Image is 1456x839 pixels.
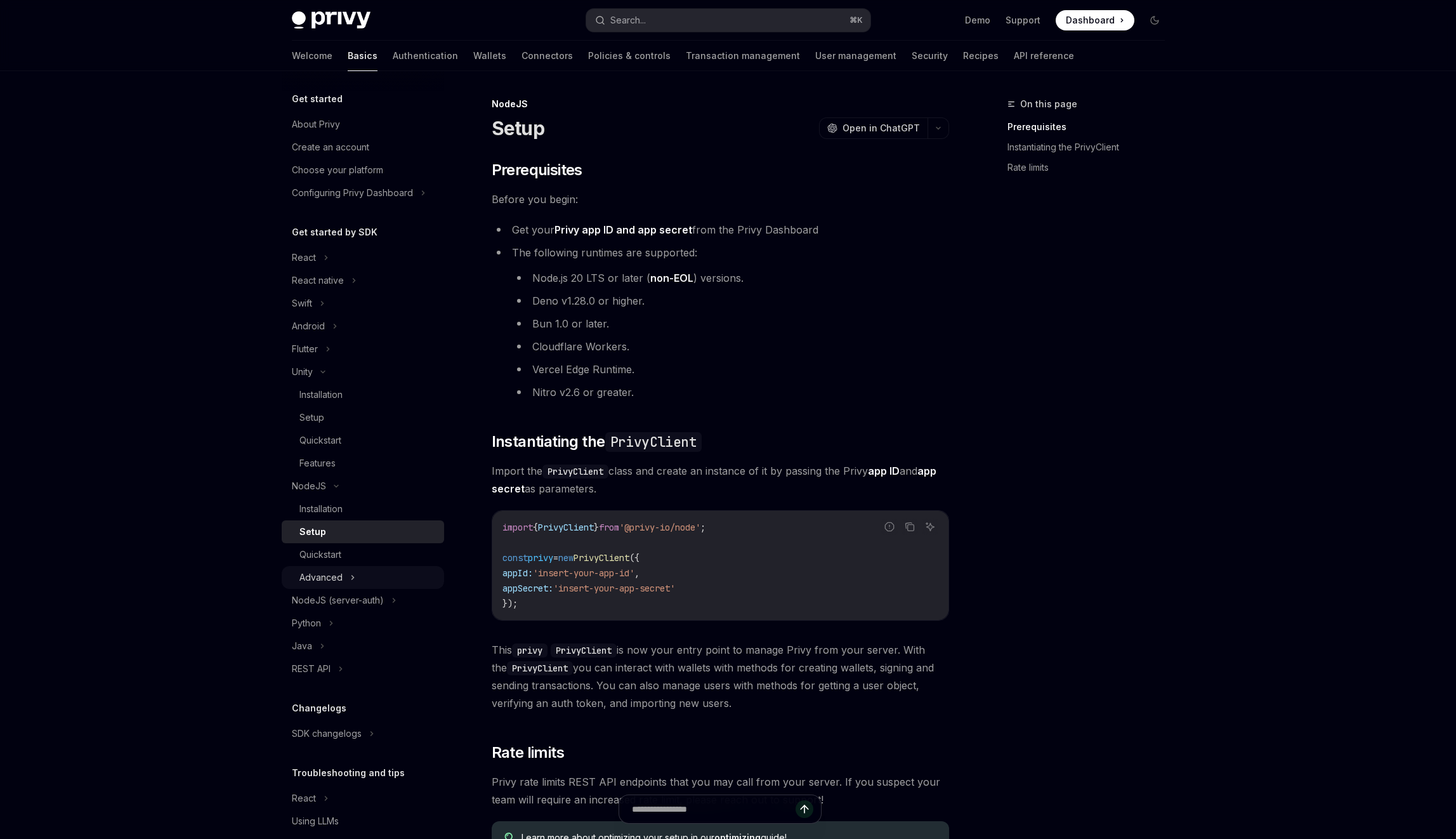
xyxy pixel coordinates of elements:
[282,787,444,810] button: React
[282,383,444,406] a: Installation
[492,432,702,452] span: Instantiating the
[282,566,444,589] button: Advanced
[292,616,321,631] div: Python
[282,136,444,159] a: Create an account
[282,657,444,680] button: REST API
[282,292,444,315] button: Swift
[512,644,548,657] code: privy
[528,552,553,564] span: privy
[292,41,332,71] a: Welcome
[492,773,949,809] span: Privy rate limits REST API endpoints that you may call from your server. If you suspect your team...
[574,552,629,564] span: PrivyClient
[282,452,444,475] a: Features
[292,638,312,654] div: Java
[292,296,312,311] div: Swift
[282,406,444,429] a: Setup
[553,583,675,594] span: 'insert-your-app-secret'
[292,185,413,201] div: Configuring Privy Dashboard
[1014,41,1074,71] a: API reference
[610,13,646,28] div: Search...
[282,810,444,833] a: Using LLMs
[1007,137,1175,157] a: Instantiating the PrivyClient
[282,360,444,383] button: Unity
[868,465,900,477] strong: app ID
[292,250,316,265] div: React
[492,190,949,208] span: Before you begin:
[292,140,369,155] div: Create an account
[507,661,573,675] code: PrivyClient
[282,315,444,338] button: Android
[282,722,444,745] button: SDK changelogs
[299,570,343,585] div: Advanced
[619,522,700,533] span: '@privy-io/node'
[586,9,870,32] button: Search...⌘K
[492,244,949,401] li: The following runtimes are supported:
[299,433,341,448] div: Quickstart
[282,246,444,269] button: React
[502,567,533,579] span: appId:
[282,635,444,657] button: Java
[292,479,326,494] div: NodeJS
[1007,117,1175,137] a: Prerequisites
[292,273,344,288] div: React native
[533,522,538,533] span: {
[292,726,362,741] div: SDK changelogs
[292,765,405,781] h5: Troubleshooting and tips
[282,475,444,498] button: NodeJS
[282,113,444,136] a: About Privy
[1007,157,1175,178] a: Rate limits
[588,41,671,71] a: Policies & controls
[538,522,594,533] span: PrivyClient
[502,552,528,564] span: const
[634,567,639,579] span: ,
[1020,96,1077,112] span: On this page
[1066,14,1115,27] span: Dashboard
[292,791,316,806] div: React
[502,583,553,594] span: appSecret:
[292,661,331,677] div: REST API
[282,520,444,543] a: Setup
[492,641,949,712] span: This is now your entry point to manage Privy from your server. With the you can interact with wal...
[492,743,564,763] span: Rate limits
[843,122,920,135] span: Open in ChatGPT
[512,383,949,401] li: Nitro v2.6 or greater.
[512,315,949,333] li: Bun 1.0 or later.
[282,589,444,612] button: NodeJS (server-auth)
[965,14,990,27] a: Demo
[292,364,313,380] div: Unity
[502,522,533,533] span: import
[650,272,693,285] a: non-EOL
[299,524,326,539] div: Setup
[282,543,444,566] a: Quickstart
[299,456,336,471] div: Features
[554,223,692,237] a: Privy app ID and app secret
[1056,10,1134,30] a: Dashboard
[393,41,458,71] a: Authentication
[542,465,608,479] code: PrivyClient
[512,360,949,378] li: Vercel Edge Runtime.
[282,159,444,182] a: Choose your platform
[299,547,341,562] div: Quickstart
[282,498,444,520] a: Installation
[292,117,340,132] div: About Privy
[629,552,639,564] span: ({
[282,182,444,204] button: Configuring Privy Dashboard
[292,319,325,334] div: Android
[292,814,339,829] div: Using LLMs
[912,41,948,71] a: Security
[492,462,949,498] span: Import the class and create an instance of it by passing the Privy and as parameters.
[292,701,346,716] h5: Changelogs
[599,522,619,533] span: from
[632,795,796,823] input: Ask a question...
[292,593,384,608] div: NodeJS (server-auth)
[594,522,599,533] span: }
[299,387,343,402] div: Installation
[492,98,949,110] div: NodeJS
[902,519,918,535] button: Copy the contents from the code block
[796,800,813,818] button: Send message
[282,269,444,292] button: React native
[1144,10,1165,30] button: Toggle dark mode
[502,598,518,609] span: });
[922,519,938,535] button: Ask AI
[1006,14,1040,27] a: Support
